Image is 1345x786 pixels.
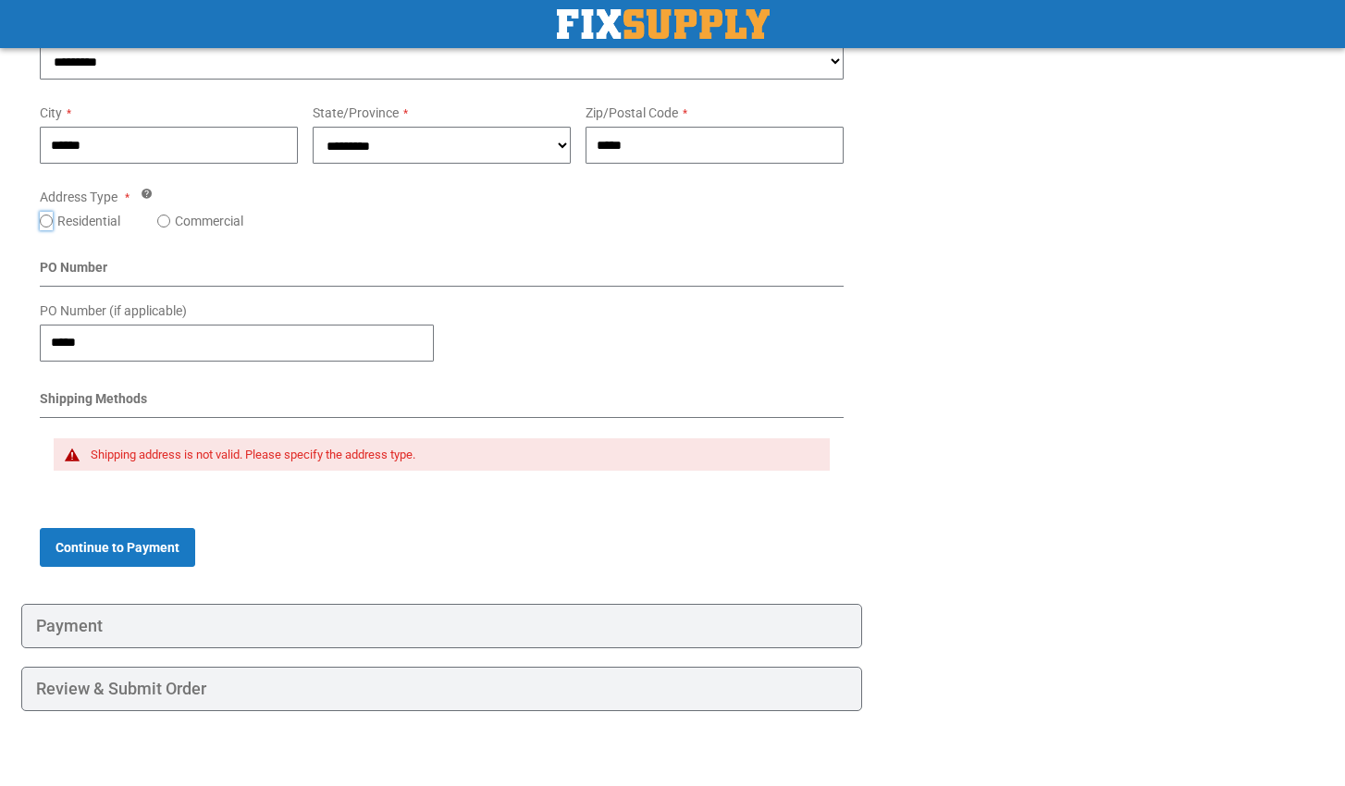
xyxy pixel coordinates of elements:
[40,303,187,318] span: PO Number (if applicable)
[21,604,862,648] div: Payment
[175,212,243,230] label: Commercial
[56,540,179,555] span: Continue to Payment
[91,448,811,462] div: Shipping address is not valid. Please specify the address type.
[57,212,120,230] label: Residential
[557,9,770,39] a: store logo
[313,105,399,120] span: State/Province
[40,528,195,567] button: Continue to Payment
[586,105,678,120] span: Zip/Postal Code
[21,667,862,711] div: Review & Submit Order
[40,258,844,287] div: PO Number
[40,389,844,418] div: Shipping Methods
[40,105,62,120] span: City
[40,190,117,204] span: Address Type
[557,9,770,39] img: Fix Industrial Supply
